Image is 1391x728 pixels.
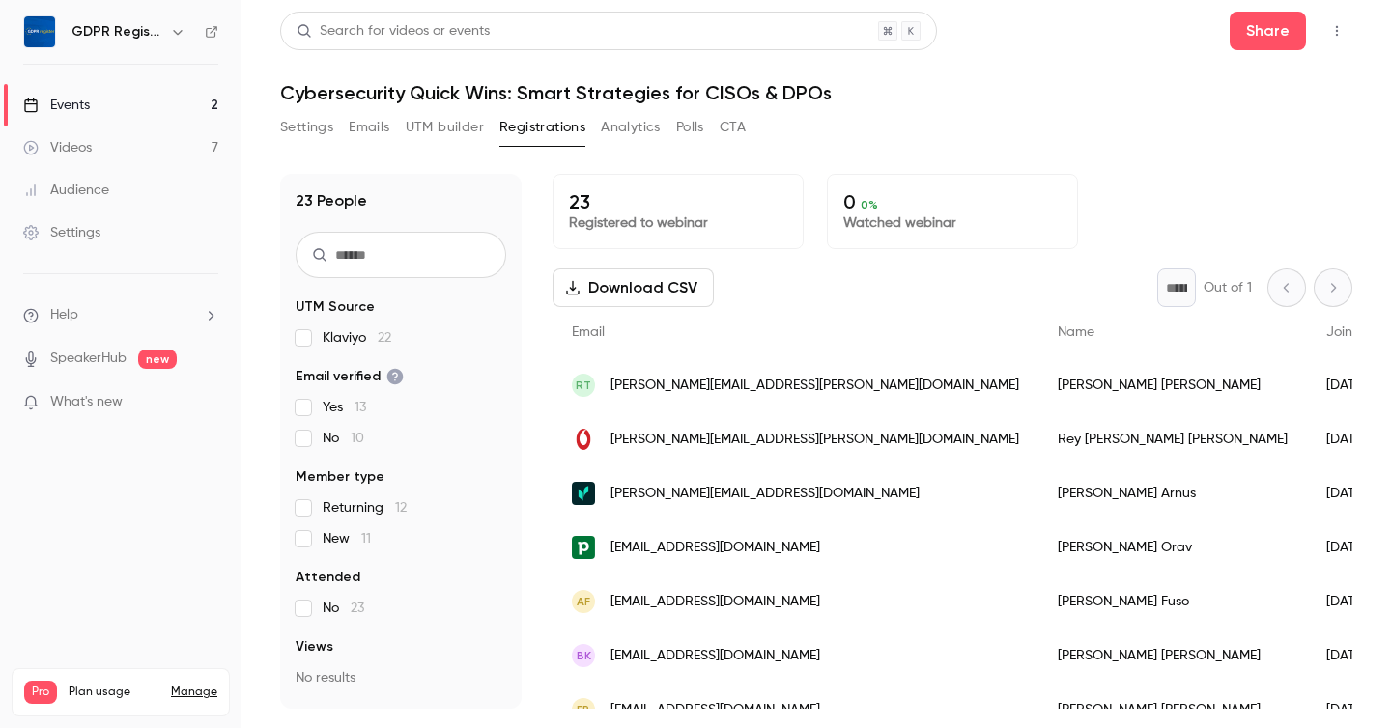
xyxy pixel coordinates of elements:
[24,681,57,704] span: Pro
[24,16,55,47] img: GDPR Register
[577,593,590,610] span: AF
[296,297,375,317] span: UTM Source
[23,138,92,157] div: Videos
[1230,12,1306,50] button: Share
[23,223,100,242] div: Settings
[296,707,350,726] span: Referrer
[572,482,595,505] img: veriff.com
[355,401,366,414] span: 13
[296,568,360,587] span: Attended
[569,213,787,233] p: Registered to webinar
[296,668,506,687] p: No results
[843,190,1062,213] p: 0
[1058,325,1094,339] span: Name
[297,21,490,42] div: Search for videos or events
[610,538,820,558] span: [EMAIL_ADDRESS][DOMAIN_NAME]
[601,112,661,143] button: Analytics
[610,646,820,666] span: [EMAIL_ADDRESS][DOMAIN_NAME]
[395,501,407,515] span: 12
[1038,358,1307,412] div: [PERSON_NAME] [PERSON_NAME]
[572,536,595,559] img: pipedrive.com
[323,429,364,448] span: No
[280,112,333,143] button: Settings
[1204,278,1252,297] p: Out of 1
[323,328,391,348] span: Klaviyo
[1038,466,1307,520] div: [PERSON_NAME] Arnus
[351,432,364,445] span: 10
[378,331,391,345] span: 22
[296,637,333,657] span: Views
[296,367,404,386] span: Email verified
[610,376,1019,396] span: [PERSON_NAME][EMAIL_ADDRESS][PERSON_NAME][DOMAIN_NAME]
[50,305,78,325] span: Help
[349,112,389,143] button: Emails
[23,181,109,200] div: Audience
[323,498,407,518] span: Returning
[676,112,704,143] button: Polls
[720,112,746,143] button: CTA
[1038,574,1307,629] div: [PERSON_NAME] Fuso
[71,22,162,42] h6: GDPR Register
[138,350,177,369] span: new
[323,529,371,548] span: New
[577,647,591,664] span: BK
[323,599,364,618] span: No
[280,81,1352,104] h1: Cybersecurity Quick Wins: Smart Strategies for CISOs & DPOs
[406,112,484,143] button: UTM builder
[499,112,585,143] button: Registrations
[610,700,820,720] span: [EMAIL_ADDRESS][DOMAIN_NAME]
[323,398,366,417] span: Yes
[576,377,591,394] span: RT
[23,96,90,115] div: Events
[69,685,159,700] span: Plan usage
[361,532,371,546] span: 11
[50,392,123,412] span: What's new
[569,190,787,213] p: 23
[861,198,878,211] span: 0 %
[610,592,820,612] span: [EMAIL_ADDRESS][DOMAIN_NAME]
[1326,325,1386,339] span: Join date
[296,467,384,487] span: Member type
[572,428,595,451] img: internet.is
[577,701,590,718] span: EB
[296,189,367,212] h1: 23 People
[1038,629,1307,683] div: [PERSON_NAME] [PERSON_NAME]
[610,430,1019,450] span: [PERSON_NAME][EMAIL_ADDRESS][PERSON_NAME][DOMAIN_NAME]
[1038,412,1307,466] div: Rey [PERSON_NAME] [PERSON_NAME]
[50,349,127,369] a: SpeakerHub
[351,602,364,615] span: 23
[553,268,714,307] button: Download CSV
[1038,520,1307,574] div: [PERSON_NAME] Orav
[171,685,217,700] a: Manage
[23,305,218,325] li: help-dropdown-opener
[572,325,605,339] span: Email
[610,484,920,504] span: [PERSON_NAME][EMAIL_ADDRESS][DOMAIN_NAME]
[843,213,1062,233] p: Watched webinar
